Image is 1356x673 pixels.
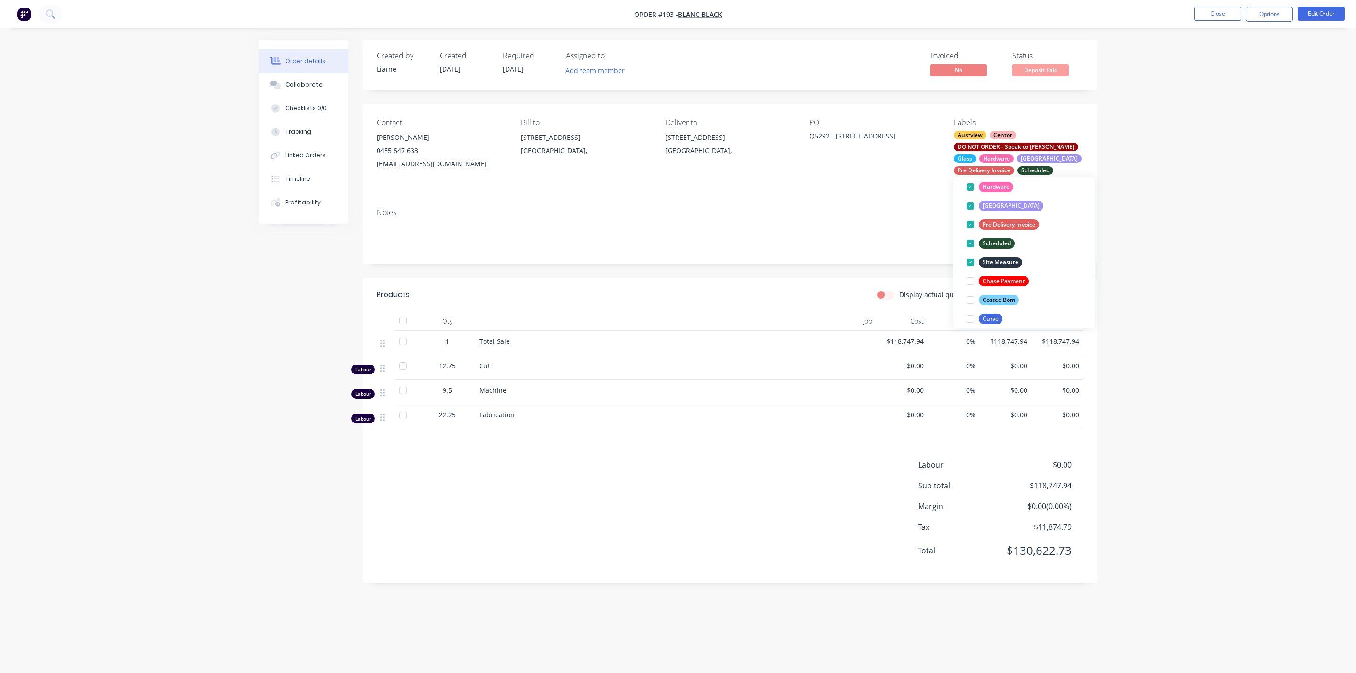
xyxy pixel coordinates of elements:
span: $0.00 [880,385,924,395]
span: Order #193 - [634,10,678,19]
div: Labour [351,365,375,374]
img: Factory [17,7,31,21]
button: Tracking [259,120,348,144]
span: Machine [479,386,507,395]
button: Add team member [561,64,630,77]
div: [GEOGRAPHIC_DATA], [665,144,794,157]
span: [DATE] [503,65,524,73]
span: $0.00 [1035,361,1079,371]
div: Chase Payment [979,276,1029,286]
button: Chase Payment [963,275,1033,288]
button: Deposit Paid [1012,64,1069,78]
span: 0% [931,361,976,371]
span: $0.00 [1035,410,1079,420]
div: Markup [928,312,979,331]
div: Created [440,51,492,60]
span: 9.5 [443,385,452,395]
div: PO [809,118,938,127]
div: 0455 547 633 [377,144,506,157]
div: [GEOGRAPHIC_DATA] [979,201,1043,211]
button: Timeline [259,167,348,191]
button: Collaborate [259,73,348,97]
span: [DATE] [440,65,460,73]
button: Order details [259,49,348,73]
span: Labour [918,459,1002,470]
span: $11,874.79 [1002,521,1072,533]
span: 0% [931,385,976,395]
div: Cost [876,312,928,331]
button: Curve [963,312,1006,325]
span: $118,747.94 [880,336,924,346]
div: Hardware [979,154,1014,163]
button: Edit Order [1298,7,1345,21]
span: $0.00 [880,410,924,420]
div: [GEOGRAPHIC_DATA] [1017,154,1082,163]
button: Linked Orders [259,144,348,167]
div: [STREET_ADDRESS] [665,131,794,144]
div: Tracking [285,128,311,136]
div: Hardware [979,182,1013,192]
div: Labour [351,414,375,423]
span: $0.00 [1035,385,1079,395]
div: Required [503,51,555,60]
div: Profitability [285,198,321,207]
span: Tax [918,521,1002,533]
span: Margin [918,501,1002,512]
span: Total Sale [479,337,510,346]
button: [GEOGRAPHIC_DATA] [963,199,1047,212]
span: 0% [931,336,976,346]
div: Labour [351,389,375,399]
div: Order details [285,57,325,65]
div: Checklists 0/0 [285,104,327,113]
div: Labels [954,118,1083,127]
div: Pre Delivery Invoice [954,166,1014,175]
div: [EMAIL_ADDRESS][DOMAIN_NAME] [377,157,506,170]
div: [STREET_ADDRESS][GEOGRAPHIC_DATA], [665,131,794,161]
button: Options [1246,7,1293,22]
span: $0.00 [983,410,1027,420]
div: Timeline [285,175,310,183]
span: 12.75 [439,361,456,371]
div: Glass [954,154,976,163]
button: Close [1194,7,1241,21]
span: 0% [931,410,976,420]
div: [STREET_ADDRESS][GEOGRAPHIC_DATA], [521,131,650,161]
span: $0.00 [983,385,1027,395]
span: $0.00 [880,361,924,371]
div: Status [1012,51,1083,60]
div: Products [377,289,410,300]
button: Add team member [566,64,630,77]
div: Job [805,312,876,331]
button: Checklists 0/0 [259,97,348,120]
div: [STREET_ADDRESS] [521,131,650,144]
span: $0.00 [983,361,1027,371]
div: Pre Delivery Invoice [979,219,1039,230]
div: Q5292 - [STREET_ADDRESS] [809,131,927,144]
span: 22.25 [439,410,456,420]
div: Scheduled [979,238,1015,249]
span: $118,747.94 [1002,480,1072,491]
div: Scheduled [1017,166,1053,175]
div: Centor [990,131,1016,139]
span: $118,747.94 [983,336,1027,346]
button: Site Measure [963,256,1026,269]
label: Display actual quantities [899,290,977,300]
div: Contact [377,118,506,127]
div: Bill to [521,118,650,127]
div: Austview [954,131,986,139]
div: Assigned to [566,51,660,60]
button: Costed Bom [963,293,1023,307]
div: Liarne [377,64,428,74]
div: Notes [377,208,1083,217]
div: DO NOT ORDER - Speak to [PERSON_NAME] [954,143,1078,151]
button: Hardware [963,180,1017,194]
a: Blanc Black [678,10,722,19]
div: Curve [979,314,1002,324]
div: Deliver to [665,118,794,127]
span: 1 [445,336,449,346]
span: $118,747.94 [1035,336,1079,346]
span: Fabrication [479,410,515,419]
div: Qty [419,312,476,331]
div: Site Measure [979,257,1022,268]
